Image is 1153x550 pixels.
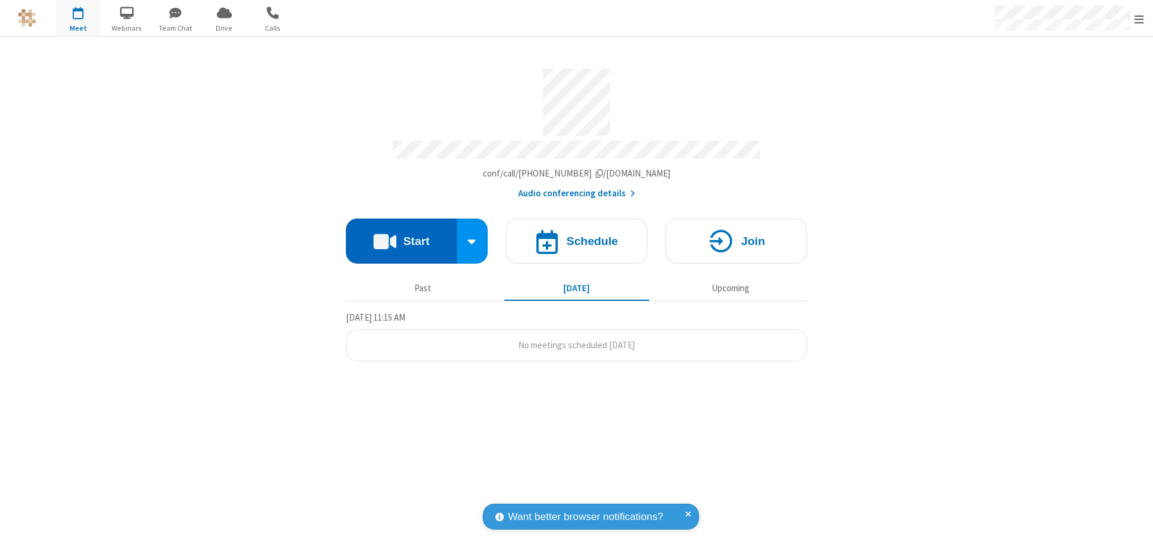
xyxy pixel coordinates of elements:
[658,277,803,300] button: Upcoming
[18,9,36,27] img: QA Selenium DO NOT DELETE OR CHANGE
[153,23,198,34] span: Team Chat
[566,235,618,247] h4: Schedule
[202,23,247,34] span: Drive
[346,312,405,323] span: [DATE] 11:15 AM
[665,219,807,264] button: Join
[457,219,488,264] div: Start conference options
[741,235,765,247] h4: Join
[351,277,495,300] button: Past
[506,219,647,264] button: Schedule
[56,23,101,34] span: Meet
[1123,519,1144,542] iframe: Chat
[346,219,457,264] button: Start
[104,23,150,34] span: Webinars
[250,23,295,34] span: Calls
[483,167,671,181] button: Copy my meeting room linkCopy my meeting room link
[504,277,649,300] button: [DATE]
[483,168,671,179] span: Copy my meeting room link
[346,59,807,201] section: Account details
[508,509,663,525] span: Want better browser notifications?
[518,187,635,201] button: Audio conferencing details
[518,339,635,351] span: No meetings scheduled [DATE]
[346,310,807,362] section: Today's Meetings
[403,235,429,247] h4: Start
